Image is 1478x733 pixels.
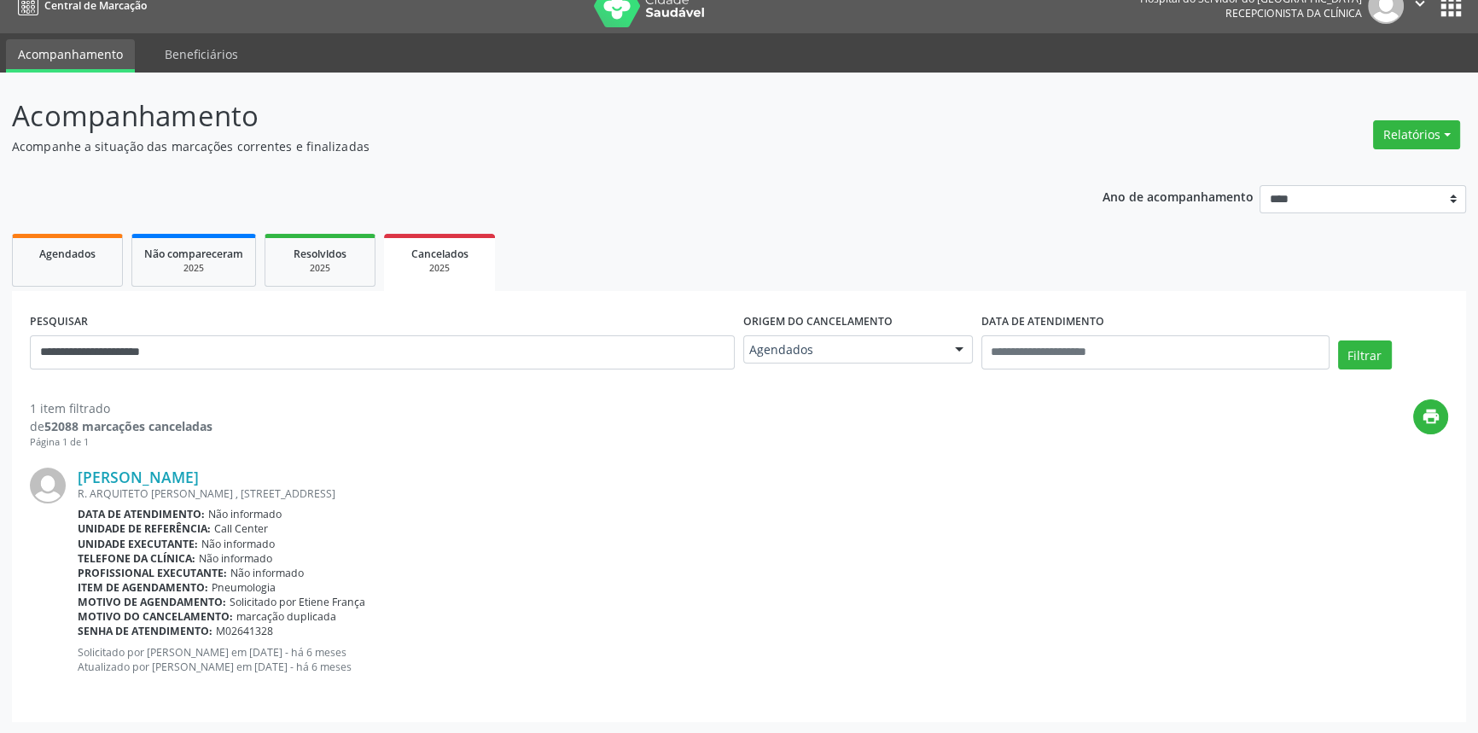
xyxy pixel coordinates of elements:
[78,537,198,551] b: Unidade executante:
[214,521,268,536] span: Call Center
[1338,340,1392,369] button: Filtrar
[30,435,212,450] div: Página 1 de 1
[12,95,1030,137] p: Acompanhamento
[411,247,468,261] span: Cancelados
[78,507,205,521] b: Data de atendimento:
[1225,6,1362,20] span: Recepcionista da clínica
[78,595,226,609] b: Motivo de agendamento:
[216,624,273,638] span: M02641328
[208,507,282,521] span: Não informado
[743,309,893,335] label: Origem do cancelamento
[981,309,1104,335] label: DATA DE ATENDIMENTO
[201,537,275,551] span: Não informado
[144,262,243,275] div: 2025
[30,309,88,335] label: PESQUISAR
[30,468,66,503] img: img
[396,262,483,275] div: 2025
[12,137,1030,155] p: Acompanhe a situação das marcações correntes e finalizadas
[44,418,212,434] strong: 52088 marcações canceladas
[153,39,250,69] a: Beneficiários
[6,39,135,73] a: Acompanhamento
[78,551,195,566] b: Telefone da clínica:
[78,645,1448,674] p: Solicitado por [PERSON_NAME] em [DATE] - há 6 meses Atualizado por [PERSON_NAME] em [DATE] - há 6...
[78,609,233,624] b: Motivo do cancelamento:
[230,595,365,609] span: Solicitado por Etiene França
[39,247,96,261] span: Agendados
[236,609,336,624] span: marcação duplicada
[230,566,304,580] span: Não informado
[30,399,212,417] div: 1 item filtrado
[1413,399,1448,434] button: print
[749,341,938,358] span: Agendados
[78,580,208,595] b: Item de agendamento:
[78,566,227,580] b: Profissional executante:
[78,486,1448,501] div: R. ARQUITETO [PERSON_NAME] , [STREET_ADDRESS]
[30,417,212,435] div: de
[199,551,272,566] span: Não informado
[277,262,363,275] div: 2025
[1373,120,1460,149] button: Relatórios
[1422,407,1440,426] i: print
[78,624,212,638] b: Senha de atendimento:
[78,521,211,536] b: Unidade de referência:
[212,580,276,595] span: Pneumologia
[144,247,243,261] span: Não compareceram
[294,247,346,261] span: Resolvidos
[78,468,199,486] a: [PERSON_NAME]
[1103,185,1254,207] p: Ano de acompanhamento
